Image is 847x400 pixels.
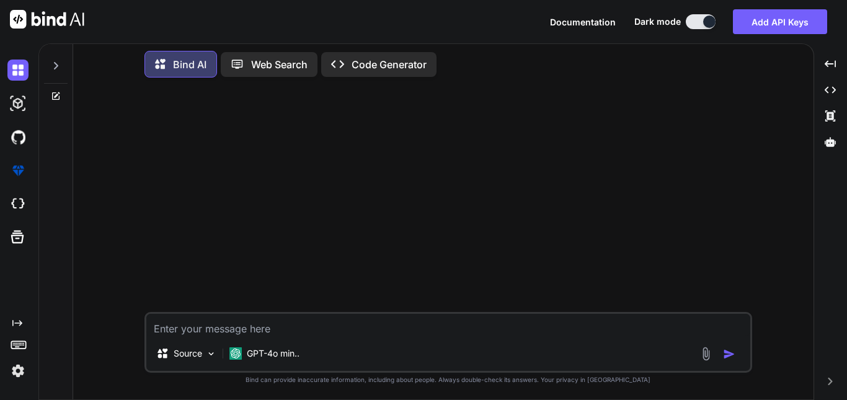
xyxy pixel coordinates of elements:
[247,347,299,360] p: GPT-4o min..
[229,347,242,360] img: GPT-4o mini
[10,10,84,29] img: Bind AI
[550,17,616,27] span: Documentation
[699,347,713,361] img: attachment
[206,349,216,359] img: Pick Models
[7,160,29,181] img: premium
[352,57,427,72] p: Code Generator
[733,9,827,34] button: Add API Keys
[144,375,752,384] p: Bind can provide inaccurate information, including about people. Always double-check its answers....
[173,57,206,72] p: Bind AI
[723,348,735,360] img: icon
[7,193,29,215] img: cloudideIcon
[634,16,681,28] span: Dark mode
[174,347,202,360] p: Source
[550,16,616,29] button: Documentation
[251,57,308,72] p: Web Search
[7,360,29,381] img: settings
[7,93,29,114] img: darkAi-studio
[7,127,29,148] img: githubDark
[7,60,29,81] img: darkChat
